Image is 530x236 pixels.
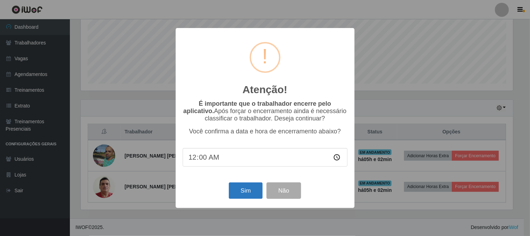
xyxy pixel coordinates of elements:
button: Não [267,182,301,199]
p: Após forçar o encerramento ainda é necessário classificar o trabalhador. Deseja continuar? [183,100,348,122]
b: É importante que o trabalhador encerre pelo aplicativo. [183,100,331,114]
p: Você confirma a data e hora de encerramento abaixo? [183,128,348,135]
h2: Atenção! [242,83,287,96]
button: Sim [229,182,263,199]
